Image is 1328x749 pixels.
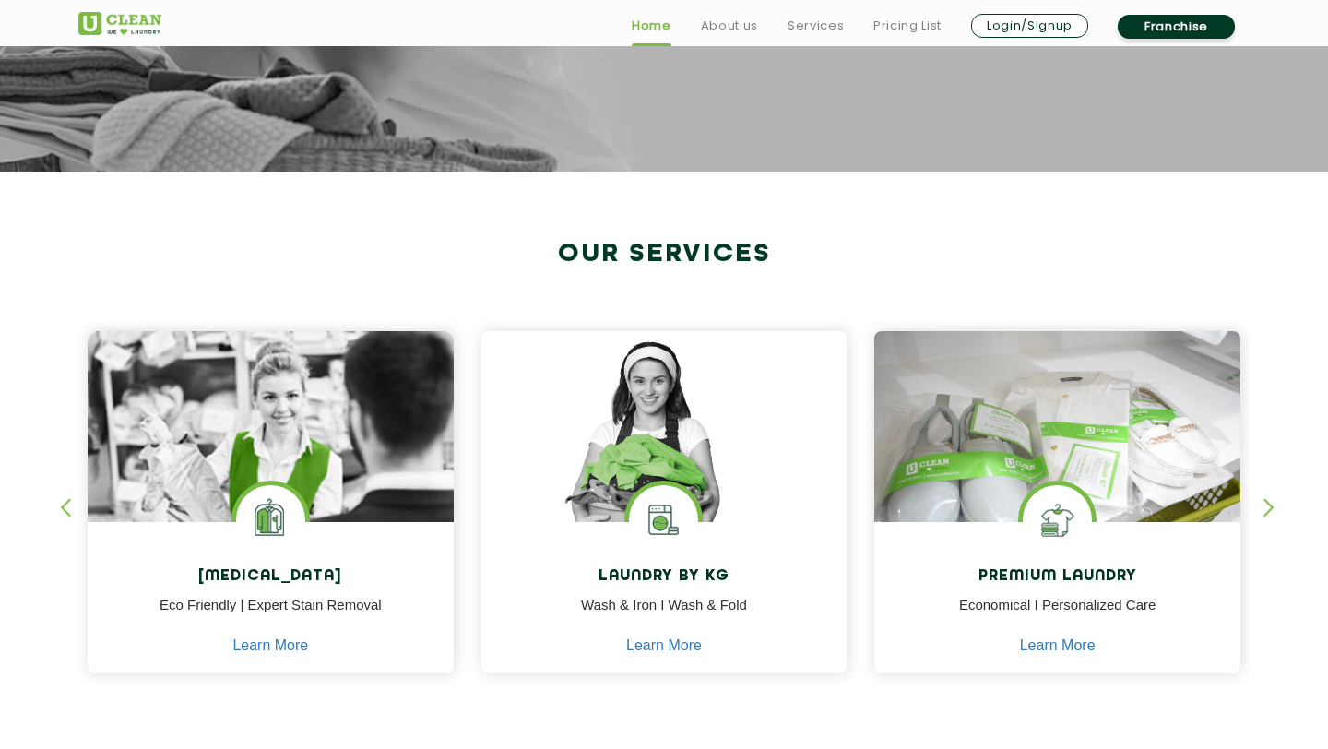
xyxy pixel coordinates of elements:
p: Wash & Iron I Wash & Fold [495,595,834,636]
img: UClean Laundry and Dry Cleaning [78,12,161,35]
p: Eco Friendly | Expert Stain Removal [101,595,440,636]
a: Franchise [1118,15,1235,39]
p: Economical I Personalized Care [888,595,1227,636]
h4: [MEDICAL_DATA] [101,568,440,586]
img: a girl with laundry basket [481,331,848,575]
img: laundry washing machine [629,485,698,554]
a: Services [788,15,844,37]
img: laundry done shoes and clothes [874,331,1240,575]
a: Login/Signup [971,14,1088,38]
a: Pricing List [873,15,942,37]
h4: Laundry by Kg [495,568,834,586]
a: Learn More [1020,637,1096,654]
img: Drycleaners near me [88,331,454,625]
img: Laundry Services near me [236,485,305,554]
a: About us [701,15,758,37]
h2: Our Services [78,239,1250,269]
img: Shoes Cleaning [1023,485,1092,554]
a: Learn More [626,637,702,654]
h4: Premium Laundry [888,568,1227,586]
a: Learn More [232,637,308,654]
a: Home [632,15,671,37]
